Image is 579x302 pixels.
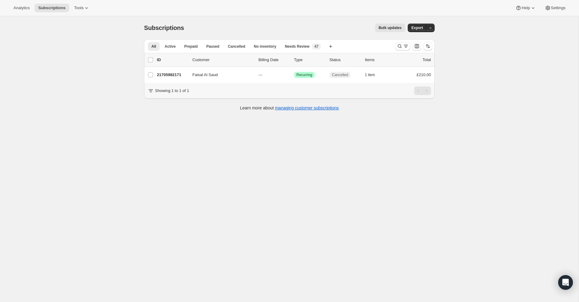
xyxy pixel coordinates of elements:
span: --- [258,72,262,77]
span: Export [411,25,423,30]
p: Billing Date [258,57,289,63]
a: managing customer subscriptions [275,105,339,110]
div: Items [365,57,395,63]
p: Status [329,57,360,63]
div: Type [294,57,325,63]
span: Cancelled [228,44,245,49]
button: Tools [70,4,93,12]
p: Showing 1 to 1 of 1 [155,88,189,94]
button: Export [408,24,427,32]
button: Sort the results [424,42,432,50]
button: Settings [541,4,569,12]
p: ID [157,57,187,63]
span: Help [521,6,530,10]
span: Subscriptions [144,24,184,31]
span: Cancelled [332,72,348,77]
span: Paused [206,44,219,49]
span: No inventory [254,44,276,49]
button: Customize table column order and visibility [413,42,421,50]
div: Open Intercom Messenger [558,275,573,290]
button: Faisal Al Saud [189,70,250,80]
button: Help [512,4,540,12]
span: Recurring [296,72,312,77]
span: 1 item [365,72,375,77]
span: Active [165,44,176,49]
span: Faisal Al Saud [192,72,218,78]
span: Settings [551,6,566,10]
p: Total [423,57,431,63]
span: £210.00 [417,72,431,77]
button: Search and filter results [395,42,410,50]
div: 21705982171Faisal Al Saud---SuccessRecurringCancelled1 item£210.00 [157,71,431,79]
span: Bulk updates [379,25,402,30]
span: All [151,44,156,49]
button: Subscriptions [35,4,69,12]
button: 1 item [365,71,382,79]
p: Customer [192,57,254,63]
button: Create new view [326,42,336,51]
span: Subscriptions [38,6,65,10]
button: Analytics [10,4,33,12]
div: IDCustomerBilling DateTypeStatusItemsTotal [157,57,431,63]
nav: Pagination [414,87,431,95]
p: 21705982171 [157,72,187,78]
span: Tools [74,6,84,10]
p: Learn more about [240,105,339,111]
span: Analytics [13,6,30,10]
span: Needs Review [285,44,310,49]
span: Prepaid [184,44,198,49]
span: 47 [314,44,318,49]
button: Bulk updates [375,24,405,32]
